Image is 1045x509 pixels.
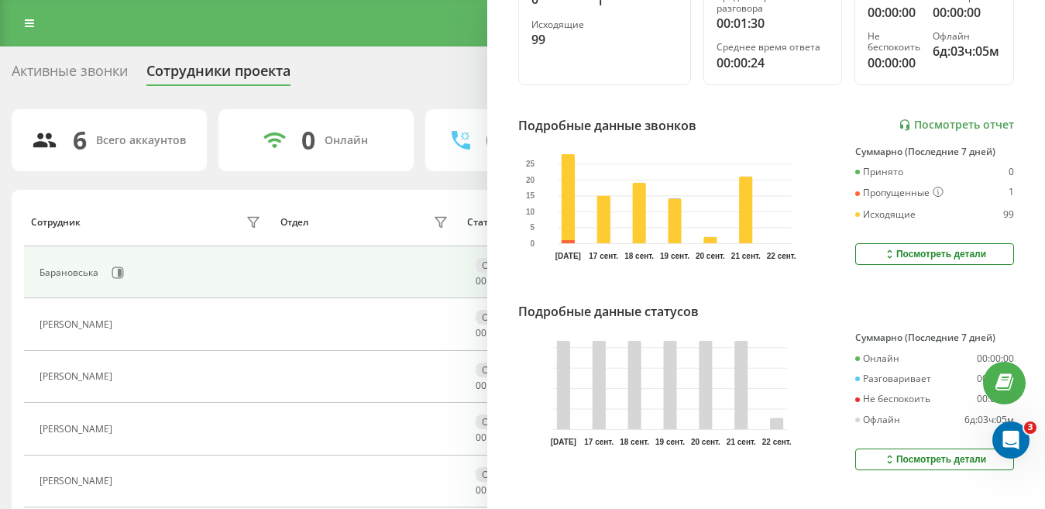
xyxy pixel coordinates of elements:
div: 0 [486,126,500,155]
div: Не беспокоить [855,394,930,404]
div: Подробные данные статусов [518,302,699,321]
text: 22 сент. [762,438,792,446]
div: 00:00:00 [868,53,920,72]
div: 1 [1009,187,1014,199]
div: Не беспокоить [868,31,920,53]
div: Принято [855,167,903,177]
text: 17 сент. [584,438,614,446]
div: 0 [301,126,315,155]
div: Подробные данные звонков [518,116,696,135]
text: 22 сент. [767,252,796,260]
div: Онлайн [325,134,368,147]
text: 5 [530,223,535,232]
text: 18 сент. [620,438,649,446]
div: [PERSON_NAME] [40,476,116,487]
div: Активные звонки [12,63,128,87]
text: 19 сент. [655,438,685,446]
div: Барановська [40,267,102,278]
div: 00:00:24 [717,53,829,72]
span: 00 [476,431,486,444]
div: 00:01:30 [717,14,829,33]
text: 20 сент. [696,252,725,260]
text: 19 сент. [660,252,689,260]
span: 00 [476,379,486,392]
div: Разговаривает [855,373,931,384]
div: 6д:03ч:05м [933,42,1001,60]
div: Посмотреть детали [883,248,986,260]
div: 00:00:00 [977,353,1014,364]
span: 00 [476,483,486,497]
text: 20 [526,175,535,184]
div: : : [476,328,513,339]
text: 0 [530,239,535,247]
button: Посмотреть детали [855,449,1014,470]
text: 21 сент. [727,438,756,446]
div: Сотрудник [31,217,81,228]
text: 20 сент. [691,438,720,446]
div: [PERSON_NAME] [40,424,116,435]
span: 00 [476,274,486,287]
div: : : [476,276,513,287]
div: Исходящие [855,209,916,220]
div: Пропущенные [855,187,944,199]
div: 99 [531,30,584,49]
div: Суммарно (Последние 7 дней) [855,146,1014,157]
span: 00 [476,326,486,339]
div: 6д:03ч:05м [964,414,1014,425]
div: Суммарно (Последние 7 дней) [855,332,1014,343]
div: Офлайн [476,363,525,377]
div: Офлайн [476,258,525,273]
div: : : [476,485,513,496]
div: : : [476,380,513,391]
div: Исходящие [531,19,584,30]
div: 99 [1003,209,1014,220]
div: 00:00:00 [868,3,920,22]
div: Офлайн [933,31,1001,42]
text: 15 [526,191,535,200]
div: : : [476,432,513,443]
button: Посмотреть детали [855,243,1014,265]
div: [PERSON_NAME] [40,371,116,382]
div: 00:00:00 [933,3,1001,22]
div: [PERSON_NAME] [40,319,116,330]
text: 25 [526,160,535,168]
text: 17 сент. [589,252,618,260]
div: 00:00:00 [977,394,1014,404]
text: 21 сент. [731,252,761,260]
div: 6 [73,126,87,155]
div: Статус [467,217,497,228]
div: 0 [1009,167,1014,177]
text: 18 сент. [624,252,654,260]
text: [DATE] [555,252,581,260]
div: Офлайн [476,467,525,482]
div: Сотрудники проекта [146,63,290,87]
div: Офлайн [476,310,525,325]
div: Среднее время ответа [717,42,829,53]
a: Посмотреть отчет [899,119,1014,132]
div: Офлайн [855,414,900,425]
text: [DATE] [551,438,576,446]
div: Всего аккаунтов [96,134,186,147]
div: Онлайн [855,353,899,364]
span: 3 [1024,421,1036,434]
div: Посмотреть детали [883,453,986,466]
text: 10 [526,207,535,215]
div: 00:00:00 [977,373,1014,384]
div: Отдел [280,217,308,228]
iframe: Intercom live chat [992,421,1030,459]
div: Офлайн [476,414,525,429]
